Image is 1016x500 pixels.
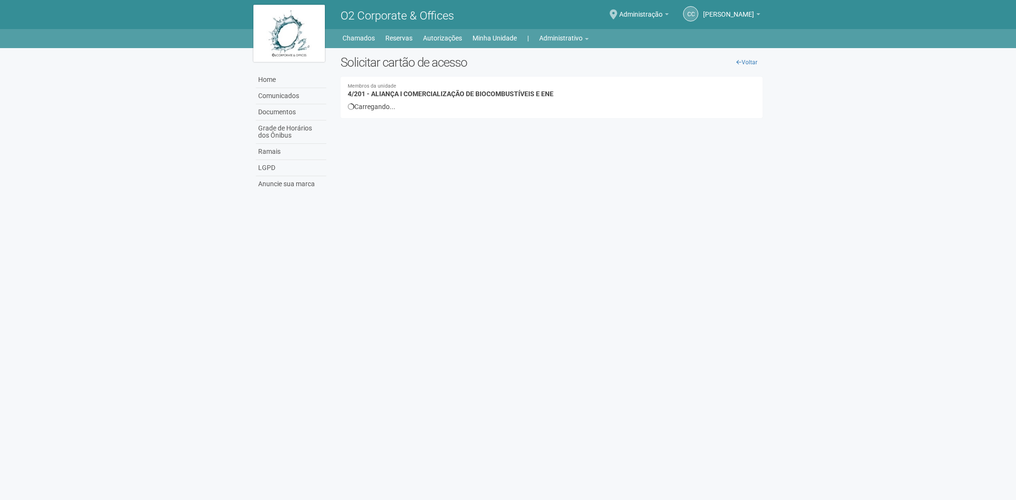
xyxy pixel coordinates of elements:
a: Chamados [342,31,375,45]
span: Camila Catarina Lima [703,1,754,18]
a: [PERSON_NAME] [703,12,760,20]
a: Grade de Horários dos Ônibus [256,120,326,144]
h2: Solicitar cartão de acesso [341,55,763,70]
img: logo.jpg [253,5,325,62]
a: Administração [619,12,669,20]
a: Autorizações [423,31,462,45]
small: Membros da unidade [348,84,756,89]
a: Ramais [256,144,326,160]
a: | [527,31,529,45]
a: Voltar [731,55,763,70]
a: LGPD [256,160,326,176]
span: Administração [619,1,663,18]
span: O2 Corporate & Offices [341,9,454,22]
a: Comunicados [256,88,326,104]
a: Home [256,72,326,88]
a: Anuncie sua marca [256,176,326,192]
a: Minha Unidade [473,31,517,45]
div: Carregando... [348,102,756,111]
a: Administrativo [539,31,589,45]
a: Documentos [256,104,326,120]
a: Reservas [385,31,412,45]
a: CC [683,6,698,21]
h4: 4/201 - ALIANÇA I COMERCIALIZAÇÃO DE BIOCOMBUSTÍVEIS E ENE [348,84,756,98]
